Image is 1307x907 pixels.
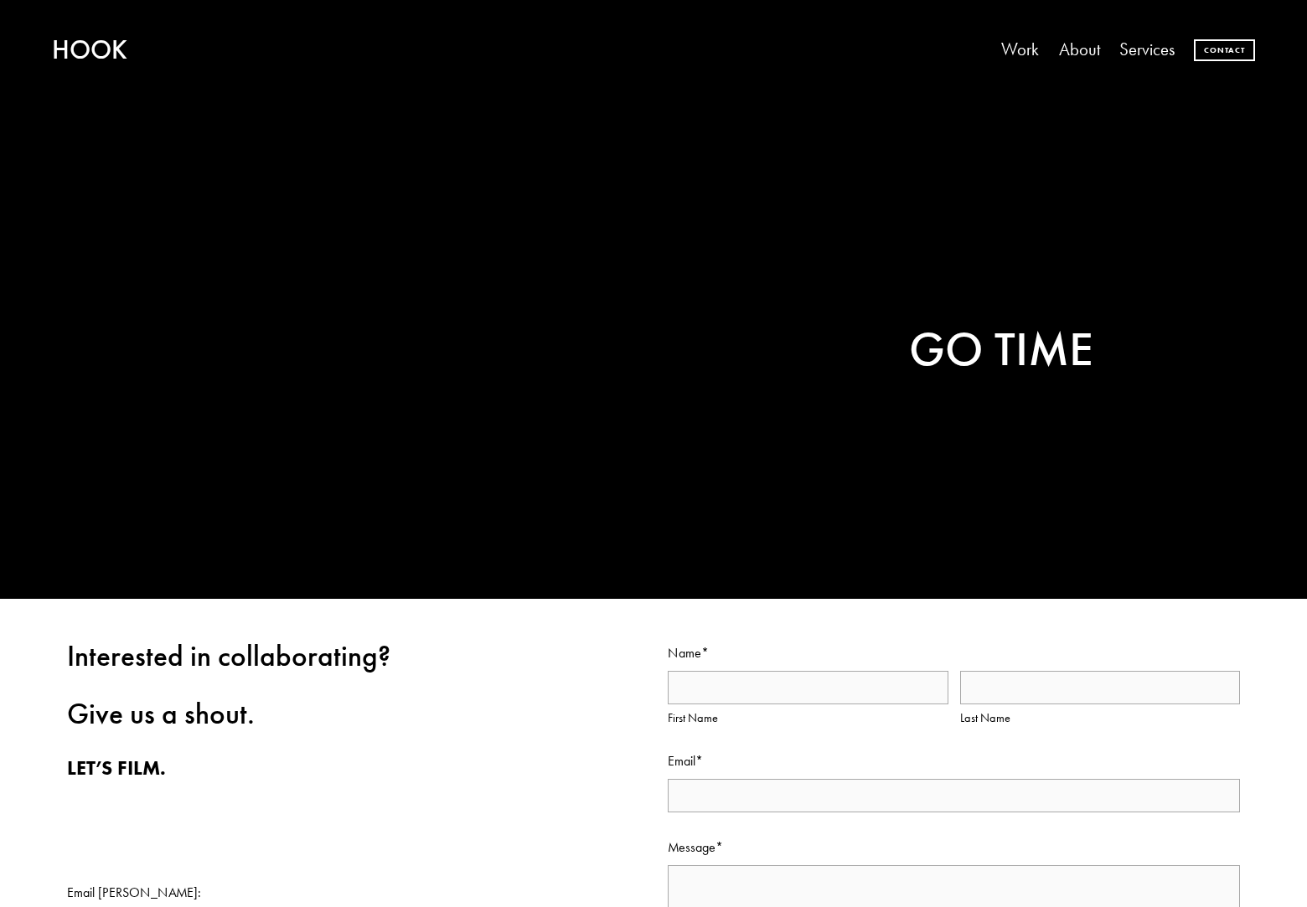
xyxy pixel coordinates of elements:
h3: Interested in collaborating? [67,642,540,673]
a: HOOK [52,33,127,66]
strong: LET’S FILM. [67,755,166,780]
input: Last Name [960,671,1240,704]
h2: GO TIME [214,326,1093,374]
legend: Name [668,642,709,666]
a: Services [1119,33,1175,68]
label: Message [668,836,1240,860]
a: Contact [1194,39,1254,62]
a: About [1059,33,1100,68]
span: First Name [668,708,948,729]
p: Email [PERSON_NAME]: [67,881,540,905]
a: Work [1001,33,1039,68]
label: Email [668,750,1240,774]
span: Last Name [960,708,1240,729]
input: First Name [668,671,948,704]
h3: Give us a shout. [67,699,540,730]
